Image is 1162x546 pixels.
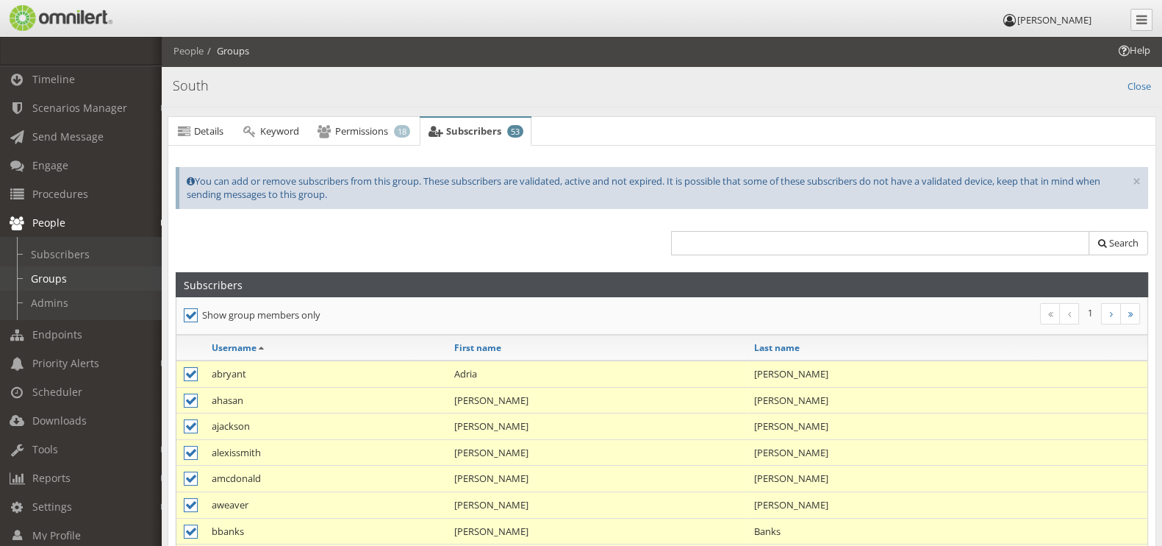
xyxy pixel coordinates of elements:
[204,492,447,519] td: aweaver
[447,518,747,545] td: [PERSON_NAME]
[747,518,1147,545] td: Banks
[204,518,447,545] td: bbanks
[1040,303,1060,325] a: First
[212,341,257,354] a: Username
[33,10,63,24] span: Help
[747,439,1147,466] td: [PERSON_NAME]
[747,466,1147,492] td: [PERSON_NAME]
[32,356,99,370] span: Priority Alerts
[747,414,1147,440] td: [PERSON_NAME]
[32,101,127,115] span: Scenarios Manager
[32,385,82,399] span: Scheduler
[184,273,243,297] h2: Subscribers
[447,361,747,387] td: Adria
[204,361,447,387] td: abryant
[447,387,747,414] td: [PERSON_NAME]
[32,500,72,514] span: Settings
[1133,174,1141,189] button: ×
[1109,236,1138,249] span: Search
[447,414,747,440] td: [PERSON_NAME]
[507,125,523,138] span: 53
[32,471,71,485] span: Reports
[7,5,112,31] img: Omnilert
[1101,303,1121,325] a: Next
[233,117,306,146] a: Keyword
[747,387,1147,414] td: [PERSON_NAME]
[176,167,1148,209] div: You can add or remove subscribers from this group. These subscribers are validated, active and no...
[260,124,299,138] span: Keyword
[204,44,249,58] li: Groups
[32,72,75,86] span: Timeline
[754,341,800,354] a: Last name
[309,117,418,146] a: Permissions 18
[184,306,653,325] label: Show group members only
[420,118,531,146] a: Subscribers 53
[335,124,388,138] span: Permissions
[1130,9,1152,31] a: Collapse Menu
[747,492,1147,519] td: [PERSON_NAME]
[32,442,58,456] span: Tools
[173,77,1151,96] h4: South
[1127,77,1151,93] a: Close
[1089,231,1148,255] button: Search
[447,439,747,466] td: [PERSON_NAME]
[32,528,81,542] span: My Profile
[394,125,410,138] span: 18
[1116,43,1150,57] span: Help
[204,387,447,414] td: ahasan
[747,361,1147,387] td: [PERSON_NAME]
[454,341,501,354] a: First name
[204,414,447,440] td: ajackson
[447,492,747,519] td: [PERSON_NAME]
[32,216,65,230] span: People
[194,124,223,138] span: Details
[173,44,204,58] li: People
[1079,303,1102,323] li: 1
[446,124,501,138] span: Subscribers
[32,414,87,428] span: Downloads
[1017,13,1091,26] span: [PERSON_NAME]
[447,466,747,492] td: [PERSON_NAME]
[204,466,447,492] td: amcdonald
[32,130,104,143] span: Send Message
[204,439,447,466] td: alexissmith
[1120,303,1140,325] a: Last
[32,187,88,201] span: Procedures
[32,158,68,172] span: Engage
[1059,303,1079,325] a: Previous
[32,327,82,341] span: Endpoints
[168,117,232,146] a: Details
